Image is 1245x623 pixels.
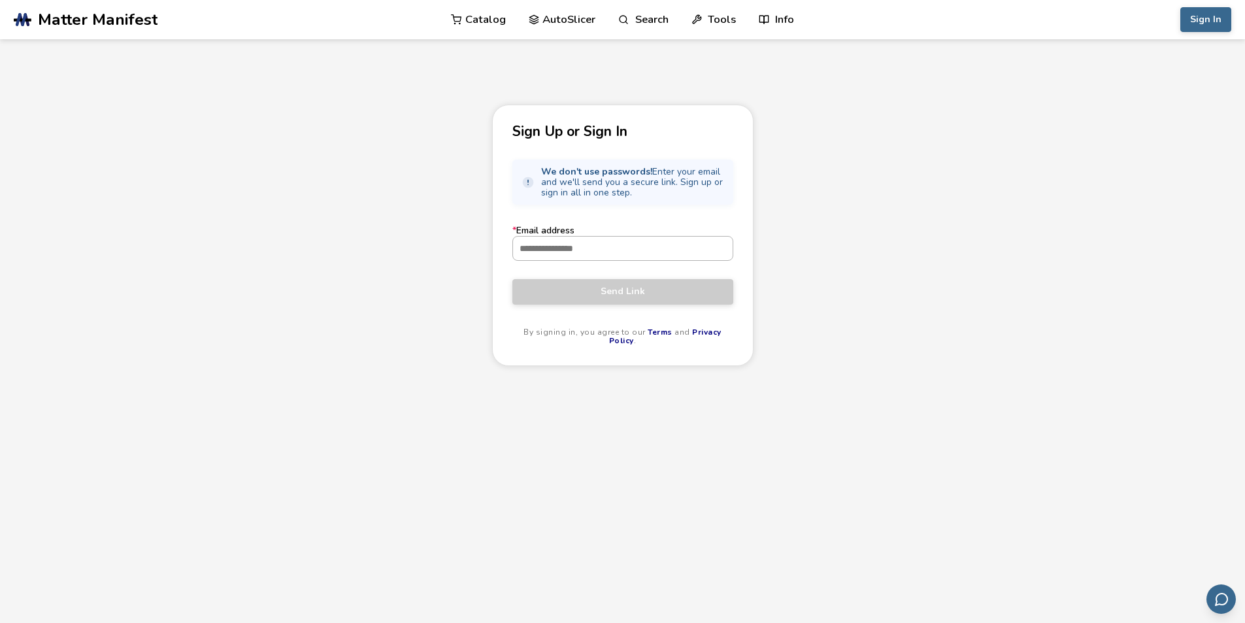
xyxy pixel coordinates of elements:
input: *Email address [513,237,733,260]
span: Matter Manifest [38,10,158,29]
span: Send Link [522,286,723,297]
strong: We don't use passwords! [541,165,652,178]
a: Privacy Policy [609,327,722,346]
button: Send feedback via email [1206,584,1236,614]
a: Terms [648,327,672,337]
p: Sign Up or Sign In [512,125,733,139]
span: Enter your email and we'll send you a secure link. Sign up or sign in all in one step. [541,167,724,198]
label: Email address [512,226,733,261]
p: By signing in, you agree to our and . [512,328,733,346]
button: Send Link [512,279,733,304]
button: Sign In [1180,7,1231,32]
